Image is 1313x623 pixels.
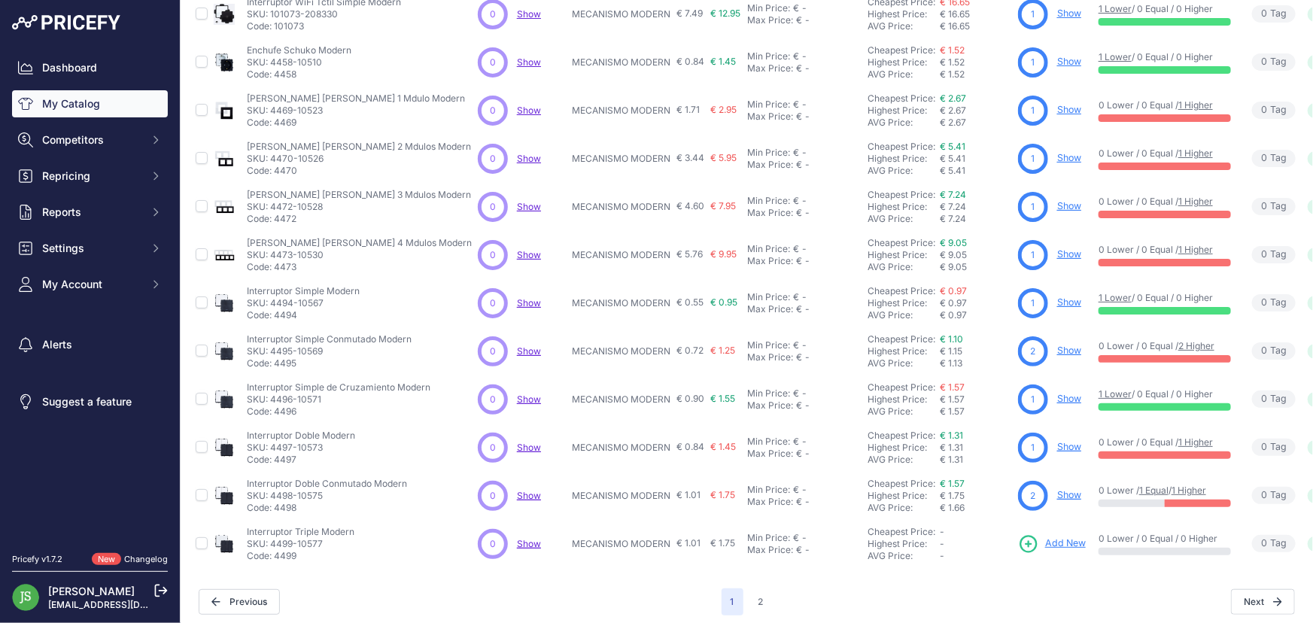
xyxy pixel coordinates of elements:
[572,442,670,454] p: MECANISMO MODERN
[940,442,963,453] span: € 1.31
[1032,8,1035,21] span: 1
[710,56,736,67] span: € 1.45
[12,331,168,358] a: Alerts
[1178,244,1213,255] a: 1 Higher
[247,309,360,321] p: Code: 4494
[676,152,704,163] span: € 3.44
[247,68,351,81] p: Code: 4458
[1032,200,1035,214] span: 1
[572,105,670,117] p: MECANISMO MODERN
[1099,51,1231,63] p: / 0 Equal / 0 Higher
[1099,388,1231,400] p: / 0 Equal / 0 Higher
[940,478,965,489] a: € 1.57
[802,159,810,171] div: -
[796,400,802,412] div: €
[676,200,704,211] span: € 4.60
[676,56,704,67] span: € 0.84
[868,430,935,441] a: Cheapest Price:
[796,62,802,74] div: €
[247,117,465,129] p: Code: 4469
[1261,199,1267,214] span: 0
[517,153,541,164] a: Show
[490,56,496,69] span: 0
[747,147,790,159] div: Min Price:
[796,14,802,26] div: €
[490,152,496,166] span: 0
[1252,150,1296,167] span: Tag
[42,241,141,256] span: Settings
[517,394,541,405] span: Show
[868,309,940,321] div: AVG Price:
[490,393,496,406] span: 0
[1032,152,1035,166] span: 1
[1252,198,1296,215] span: Tag
[710,441,736,452] span: € 1.45
[868,201,940,213] div: Highest Price:
[1252,391,1296,408] span: Tag
[940,297,967,308] span: € 0.97
[1099,292,1132,303] a: 1 Lower
[1252,53,1296,71] span: Tag
[802,255,810,267] div: -
[747,243,790,255] div: Min Price:
[940,430,963,441] a: € 1.31
[940,261,1012,273] div: € 9.05
[793,436,799,448] div: €
[940,333,963,345] a: € 1.10
[868,153,940,165] div: Highest Price:
[12,388,168,415] a: Suggest a feature
[517,8,541,20] span: Show
[747,400,793,412] div: Max Price:
[868,285,935,296] a: Cheapest Price:
[247,201,471,213] p: SKU: 4472-10528
[868,93,935,104] a: Cheapest Price:
[1032,104,1035,117] span: 1
[802,303,810,315] div: -
[796,351,802,363] div: €
[796,448,802,460] div: €
[517,105,541,116] a: Show
[12,54,168,81] a: Dashboard
[793,243,799,255] div: €
[868,297,940,309] div: Highest Price:
[940,309,1012,321] div: € 0.97
[747,303,793,315] div: Max Price:
[1178,436,1213,448] a: 1 Higher
[868,105,940,117] div: Highest Price:
[1178,147,1213,159] a: 1 Higher
[747,351,793,363] div: Max Price:
[940,357,1012,369] div: € 1.13
[676,393,704,404] span: € 0.90
[868,20,940,32] div: AVG Price:
[749,588,773,615] button: Go to page 2
[868,478,935,489] a: Cheapest Price:
[247,381,430,394] p: Interruptor Simple de Cruzamiento Modern
[1099,51,1132,62] a: 1 Lower
[517,490,541,501] a: Show
[12,271,168,298] button: My Account
[1099,196,1231,208] p: 0 Lower / 0 Equal /
[1261,151,1267,166] span: 0
[868,213,940,225] div: AVG Price:
[940,249,967,260] span: € 9.05
[940,213,1012,225] div: € 7.24
[124,554,168,564] a: Changelog
[572,394,670,406] p: MECANISMO MODERN
[1057,8,1081,19] a: Show
[1099,436,1231,448] p: 0 Lower / 0 Equal /
[517,538,541,549] a: Show
[1057,56,1081,67] a: Show
[1032,441,1035,454] span: 1
[247,44,351,56] p: Enchufe Schuko Modern
[247,213,471,225] p: Code: 4472
[572,8,670,20] p: MECANISMO MODERN
[868,357,940,369] div: AVG Price:
[247,297,360,309] p: SKU: 4494-10567
[517,345,541,357] a: Show
[868,237,935,248] a: Cheapest Price:
[747,14,793,26] div: Max Price:
[1231,589,1295,615] button: Next
[42,277,141,292] span: My Account
[747,195,790,207] div: Min Price:
[747,207,793,219] div: Max Price:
